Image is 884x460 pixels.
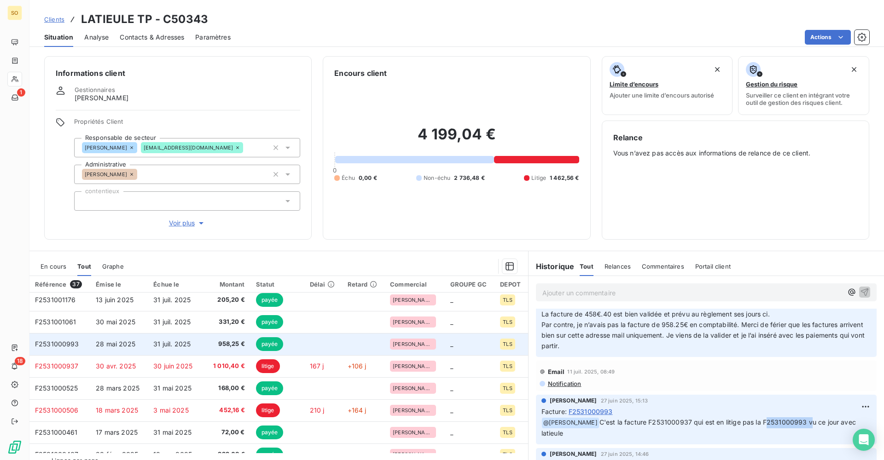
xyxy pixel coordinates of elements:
span: La facture de 458€.40 est bien validée et prévu au règlement ses jours ci. [541,310,770,318]
div: Commercial [390,281,439,288]
span: _ [450,384,453,392]
span: Contacts & Adresses [120,33,184,42]
input: Ajouter une valeur [137,170,145,178]
span: Gestion du risque [746,80,797,88]
span: Litige [531,174,546,182]
h6: Informations client [56,68,300,79]
span: Facture : [541,407,567,416]
span: 452,16 € [209,406,244,415]
span: TLS [503,430,512,435]
span: Par contre, je n’avais pas la facture de 958.25€ en comptabilité. Merci de férier que les facture... [541,321,867,350]
span: 13 juin 2025 [96,296,134,304]
span: _ [450,340,453,348]
span: payée [256,337,284,351]
span: TLS [503,363,512,369]
div: DEPOT [500,281,522,288]
span: 18 mars 2025 [96,406,138,414]
span: Tout [77,263,91,270]
span: 3 mai 2025 [153,406,189,414]
span: 167 j [310,362,324,370]
span: Voir plus [169,218,206,228]
span: Notification [547,380,582,387]
h3: LATIEULE TP - C50343 [81,11,208,28]
span: payée [256,425,284,439]
span: TLS [503,297,512,303]
span: Email [548,368,565,375]
div: Montant [209,281,244,288]
h2: 4 199,04 € [334,125,579,153]
button: Actions [805,30,851,45]
span: 1 [17,88,25,97]
span: Situation [44,33,73,42]
button: Voir plus [74,218,300,228]
span: _ [450,406,453,414]
span: [PERSON_NAME] [393,297,433,303]
span: F2531000461 [35,428,78,436]
span: Commentaires [642,263,684,270]
span: [PERSON_NAME] [393,319,433,325]
span: [PERSON_NAME] [393,452,433,457]
input: Ajouter une valeur [82,197,89,205]
span: TLS [503,408,512,413]
span: 0,00 € [359,174,377,182]
span: 31 mai 2025 [153,384,192,392]
span: TLS [503,319,512,325]
span: TLS [503,385,512,391]
span: Gestionnaires [75,86,115,93]
span: Propriétés Client [74,118,300,131]
div: Délai [310,281,337,288]
button: Limite d’encoursAjouter une limite d’encours autorisé [602,56,733,115]
div: Vous n’avez pas accès aux informations de relance de ce client. [613,132,858,228]
span: 205,20 € [209,295,244,305]
div: Statut [256,281,299,288]
span: 28 févr. 2025 [96,450,138,458]
span: F2531001061 [35,318,76,326]
span: 210 j [310,406,325,414]
span: [PERSON_NAME] [393,385,433,391]
span: 2 736,48 € [454,174,485,182]
span: Ajouter une limite d’encours autorisé [610,92,714,99]
span: Non-échu [424,174,450,182]
span: Limite d’encours [610,80,658,88]
span: 28 mars 2025 [96,384,140,392]
span: F2531000993 [569,407,613,416]
span: TLS [503,452,512,457]
span: 30 mai 2025 [96,318,135,326]
span: Portail client [695,263,731,270]
h6: Encours client [334,68,387,79]
span: 922,08 € [209,450,244,459]
span: 31 mai 2025 [153,428,192,436]
span: 168,00 € [209,384,244,393]
span: litige [256,359,280,373]
input: Ajouter une valeur [243,144,250,152]
div: Open Intercom Messenger [853,429,875,451]
span: 27 juin 2025, 14:46 [601,451,649,457]
span: 31 juil. 2025 [153,318,191,326]
span: 1 462,56 € [550,174,579,182]
div: Référence [35,280,85,288]
span: 30 avr. 2025 [96,362,136,370]
span: +164 j [348,406,366,414]
span: 37 [70,280,81,288]
span: [PERSON_NAME] [393,363,433,369]
span: _ [450,362,453,370]
span: F2531000993 [35,340,79,348]
div: Retard [348,281,379,288]
div: GROUPE GC [450,281,489,288]
span: 0 [333,167,337,174]
span: Surveiller ce client en intégrant votre outil de gestion des risques client. [746,92,861,106]
span: Tout [580,263,593,270]
span: 18 [15,357,25,365]
span: payée [256,293,284,307]
span: Analyse [84,33,109,42]
h6: Historique [529,261,575,272]
span: 31 juil. 2025 [153,340,191,348]
span: 17 mars 2025 [96,428,138,436]
span: Graphe [102,263,124,270]
span: [PERSON_NAME] [393,408,433,413]
span: F2531000937 [35,362,79,370]
button: Gestion du risqueSurveiller ce client en intégrant votre outil de gestion des risques client. [738,56,869,115]
span: TLS [503,341,512,347]
span: En cours [41,263,66,270]
a: Clients [44,15,64,24]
